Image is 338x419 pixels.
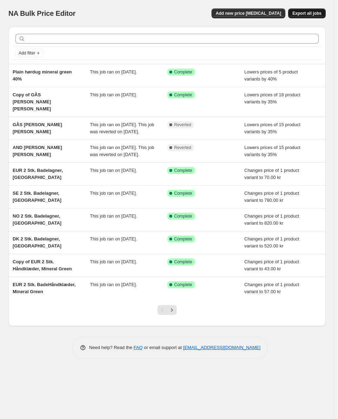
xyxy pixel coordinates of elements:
[244,145,300,157] span: Lowers prices of 15 product variants by 35%
[13,282,76,294] span: EUR 2 Stk. BadeHåndklæder, Mineral Green
[90,168,137,173] span: This job ran on [DATE].
[216,11,281,16] span: Add new price [MEDICAL_DATA]
[212,8,285,18] button: Add new price [MEDICAL_DATA]
[244,69,298,82] span: Lowers prices of 5 product variants by 40%
[244,213,299,226] span: Changes price of 1 product variant to 820.00 kr
[15,49,44,57] button: Add filter
[292,11,321,16] span: Export all jobs
[167,305,177,315] button: Next
[174,145,191,150] span: Reverted
[13,191,61,203] span: SE 2 Stk. Badelagner, [GEOGRAPHIC_DATA]
[288,8,326,18] button: Export all jobs
[174,236,192,242] span: Complete
[174,213,192,219] span: Complete
[183,345,260,350] a: [EMAIL_ADDRESS][DOMAIN_NAME]
[90,69,137,75] span: This job ran on [DATE].
[244,282,299,294] span: Changes price of 1 product variant to 57.00 kr
[13,69,72,82] span: Plain hørdug mineral green 40%
[89,345,134,350] span: Need help? Read the
[174,191,192,196] span: Complete
[244,259,299,271] span: Changes price of 1 product variant to 43.00 kr
[174,69,192,75] span: Complete
[13,236,61,249] span: DK 2 Stk. Badelagner, [GEOGRAPHIC_DATA]
[90,191,137,196] span: This job ran on [DATE].
[174,259,192,265] span: Complete
[244,122,300,134] span: Lowers prices of 15 product variants by 35%
[90,236,137,241] span: This job ran on [DATE].
[13,92,51,111] span: Copy of GÅS [PERSON_NAME] [PERSON_NAME]
[244,92,300,104] span: Lowers prices of 18 product variants by 35%
[174,168,192,173] span: Complete
[90,145,154,157] span: This job ran on [DATE]. This job was reverted on [DATE].
[244,191,299,203] span: Changes price of 1 product variant to 780.00 kr
[13,145,62,157] span: AND [PERSON_NAME] [PERSON_NAME]
[157,305,177,315] nav: Pagination
[244,236,299,249] span: Changes price of 1 product variant to 520.00 kr
[90,282,137,287] span: This job ran on [DATE].
[90,122,154,134] span: This job ran on [DATE]. This job was reverted on [DATE].
[174,122,191,128] span: Reverted
[13,168,63,180] span: EUR 2 Stk. Badelagner, [GEOGRAPHIC_DATA]
[8,9,76,17] span: NA Bulk Price Editor
[90,259,137,264] span: This job ran on [DATE].
[244,168,299,180] span: Changes price of 1 product variant to 70.00 kr
[90,213,137,219] span: This job ran on [DATE].
[90,92,137,97] span: This job ran on [DATE].
[13,122,62,134] span: GÅS [PERSON_NAME] [PERSON_NAME]
[174,282,192,288] span: Complete
[13,259,72,271] span: Copy of EUR 2 Stk. Håndklæder, Mineral Green
[19,50,35,56] span: Add filter
[143,345,183,350] span: or email support at
[134,345,143,350] a: FAQ
[174,92,192,98] span: Complete
[13,213,61,226] span: NO 2 Stk. Badelagner, [GEOGRAPHIC_DATA]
